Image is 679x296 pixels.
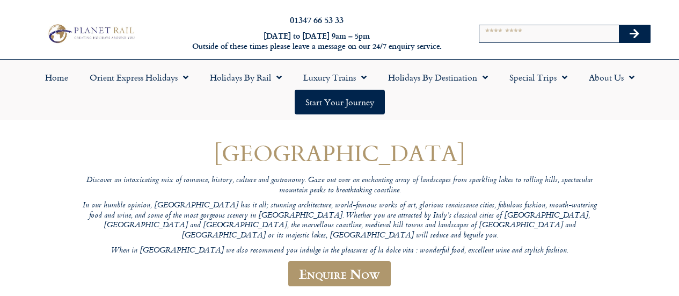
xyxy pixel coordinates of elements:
[34,65,79,90] a: Home
[199,65,293,90] a: Holidays by Rail
[295,90,385,114] a: Start your Journey
[45,22,137,45] img: Planet Rail Train Holidays Logo
[290,13,344,26] a: 01347 66 53 33
[578,65,645,90] a: About Us
[82,201,597,241] p: In our humble opinion, [GEOGRAPHIC_DATA] has it all; stunning architecture, world-famous works of...
[377,65,499,90] a: Holidays by Destination
[288,261,391,286] a: Enquire Now
[293,65,377,90] a: Luxury Trains
[5,65,674,114] nav: Menu
[619,25,650,42] button: Search
[184,31,450,51] h6: [DATE] to [DATE] 9am – 5pm Outside of these times please leave a message on our 24/7 enquiry serv...
[79,65,199,90] a: Orient Express Holidays
[82,246,597,256] p: When in [GEOGRAPHIC_DATA] we also recommend you indulge in the pleasures of la dolce vita : wonde...
[82,176,597,196] p: Discover an intoxicating mix of romance, history, culture and gastronomy. Gaze out over an enchan...
[82,140,597,165] h1: [GEOGRAPHIC_DATA]
[499,65,578,90] a: Special Trips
